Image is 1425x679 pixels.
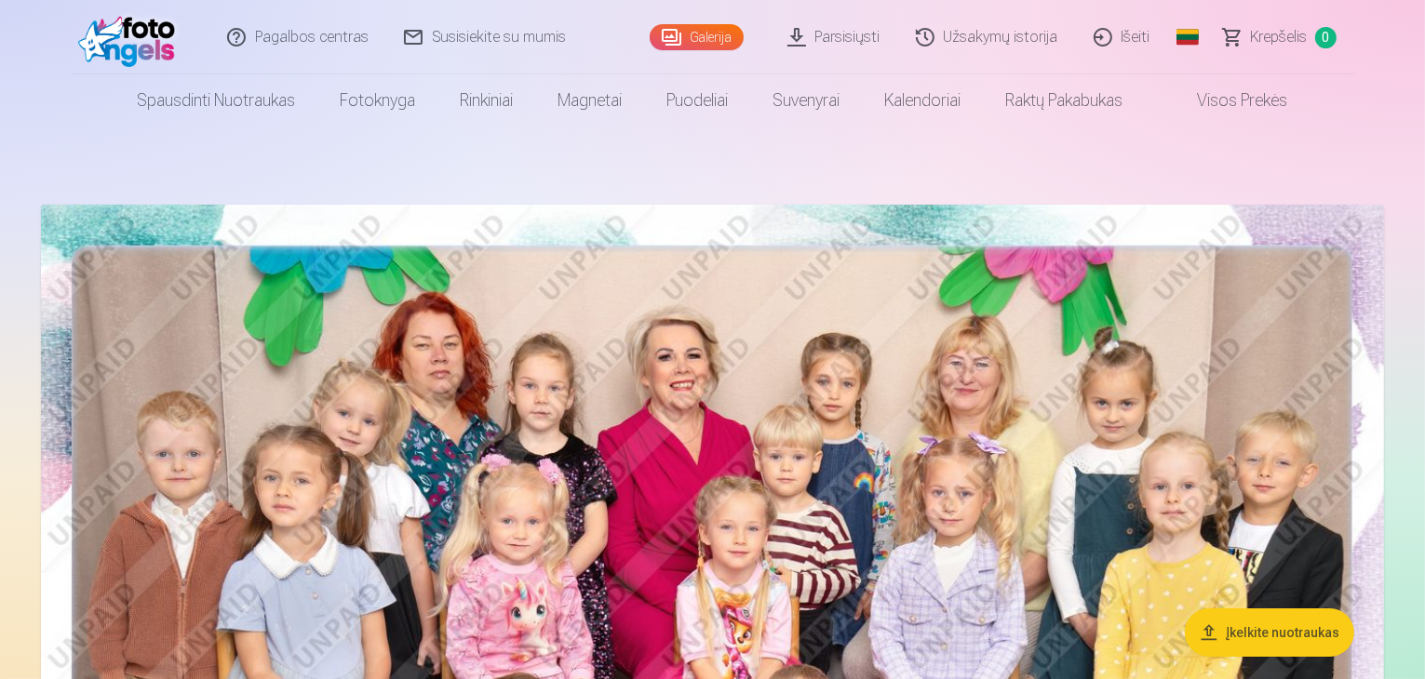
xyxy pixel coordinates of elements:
a: Spausdinti nuotraukas [115,74,318,126]
button: Įkelkite nuotraukas [1185,608,1354,657]
a: Galerija [650,24,744,50]
a: Magnetai [536,74,645,126]
span: Krepšelis [1251,26,1308,48]
img: /fa2 [78,7,185,67]
a: Puodeliai [645,74,751,126]
a: Raktų pakabukas [984,74,1146,126]
a: Visos prekės [1146,74,1311,126]
a: Suvenyrai [751,74,863,126]
a: Rinkiniai [438,74,536,126]
span: 0 [1315,27,1337,48]
a: Fotoknyga [318,74,438,126]
a: Kalendoriai [863,74,984,126]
